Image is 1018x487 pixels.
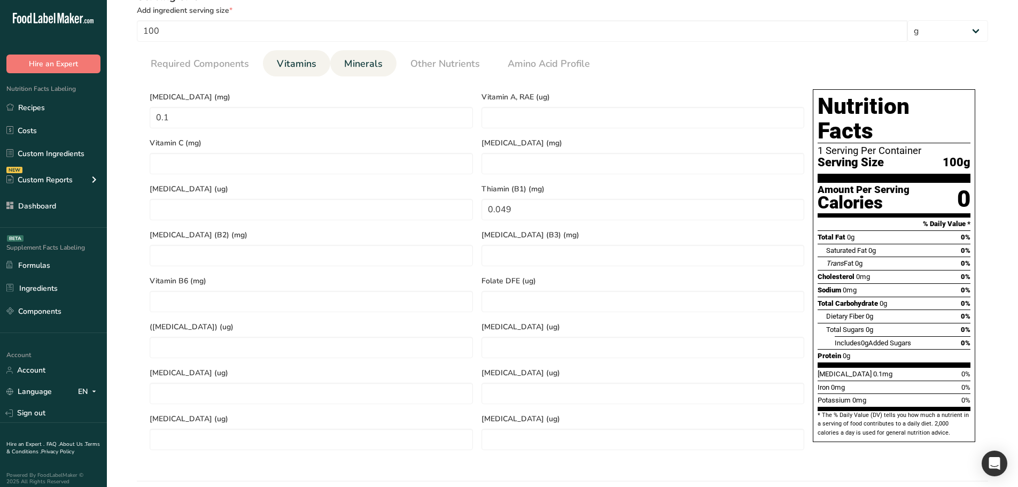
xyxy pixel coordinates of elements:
span: [MEDICAL_DATA] (B3) (mg) [481,229,805,241]
span: 0% [961,396,970,404]
span: 0% [961,339,970,347]
span: ([MEDICAL_DATA]) (ug) [150,321,473,333]
a: Terms & Conditions . [6,440,100,455]
span: [MEDICAL_DATA] (ug) [150,413,473,424]
span: Dietary Fiber [826,312,864,320]
a: Privacy Policy [41,448,74,455]
span: 0% [961,273,970,281]
i: Trans [826,259,844,267]
span: 0g [855,259,862,267]
span: Includes Added Sugars [835,339,911,347]
div: Powered By FoodLabelMaker © 2025 All Rights Reserved [6,472,100,485]
span: 0% [961,370,970,378]
span: 0mg [843,286,857,294]
span: 0% [961,312,970,320]
span: Iron [818,383,829,391]
span: 0% [961,299,970,307]
span: Required Components [151,57,249,71]
span: Cholesterol [818,273,854,281]
span: 0g [843,352,850,360]
span: Thiamin (B1) (mg) [481,183,805,195]
span: 0g [861,339,868,347]
a: Language [6,382,52,401]
span: Protein [818,352,841,360]
span: Total Sugars [826,326,864,334]
div: Custom Reports [6,174,73,185]
span: Vitamins [277,57,316,71]
span: Fat [826,259,853,267]
div: EN [78,385,100,398]
span: 0g [866,326,873,334]
h1: Nutrition Facts [818,94,970,143]
div: Add ingredient serving size [137,5,988,16]
span: [MEDICAL_DATA] (ug) [150,367,473,378]
div: 1 Serving Per Container [818,145,970,156]
span: Sodium [818,286,841,294]
div: Amount Per Serving [818,185,910,195]
span: [MEDICAL_DATA] (B2) (mg) [150,229,473,241]
span: Amino Acid Profile [508,57,590,71]
a: FAQ . [46,440,59,448]
span: 0mg [852,396,866,404]
span: Total Fat [818,233,845,241]
span: 0g [868,246,876,254]
a: Hire an Expert . [6,440,44,448]
span: 0% [961,246,970,254]
button: Hire an Expert [6,55,100,73]
span: 0g [847,233,854,241]
span: Vitamin C (mg) [150,137,473,149]
span: 0.1mg [873,370,892,378]
span: [MEDICAL_DATA] [818,370,872,378]
span: Total Carbohydrate [818,299,878,307]
span: Folate DFE (ug) [481,275,805,287]
div: Calories [818,195,910,211]
span: Vitamin A, RAE (ug) [481,91,805,103]
span: 0% [961,383,970,391]
div: 0 [957,185,970,213]
span: 100g [943,156,970,169]
span: Minerals [344,57,383,71]
span: Vitamin B6 (mg) [150,275,473,287]
span: [MEDICAL_DATA] (ug) [481,413,805,424]
span: 0% [961,286,970,294]
div: BETA [7,235,24,242]
span: 0% [961,259,970,267]
span: Saturated Fat [826,246,867,254]
section: * The % Daily Value (DV) tells you how much a nutrient in a serving of food contributes to a dail... [818,411,970,437]
span: 0mg [831,383,845,391]
span: 0mg [856,273,870,281]
span: [MEDICAL_DATA] (mg) [150,91,473,103]
input: Type your serving size here [137,20,907,42]
section: % Daily Value * [818,218,970,230]
span: Other Nutrients [410,57,480,71]
span: 0g [880,299,887,307]
div: NEW [6,167,22,173]
span: [MEDICAL_DATA] (ug) [481,321,805,333]
div: Open Intercom Messenger [982,451,1007,476]
span: [MEDICAL_DATA] (ug) [481,367,805,378]
span: Potassium [818,396,851,404]
span: 0% [961,233,970,241]
span: 0% [961,326,970,334]
span: [MEDICAL_DATA] (mg) [481,137,805,149]
a: About Us . [59,440,85,448]
span: 0g [866,312,873,320]
span: [MEDICAL_DATA] (ug) [150,183,473,195]
span: Serving Size [818,156,884,169]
